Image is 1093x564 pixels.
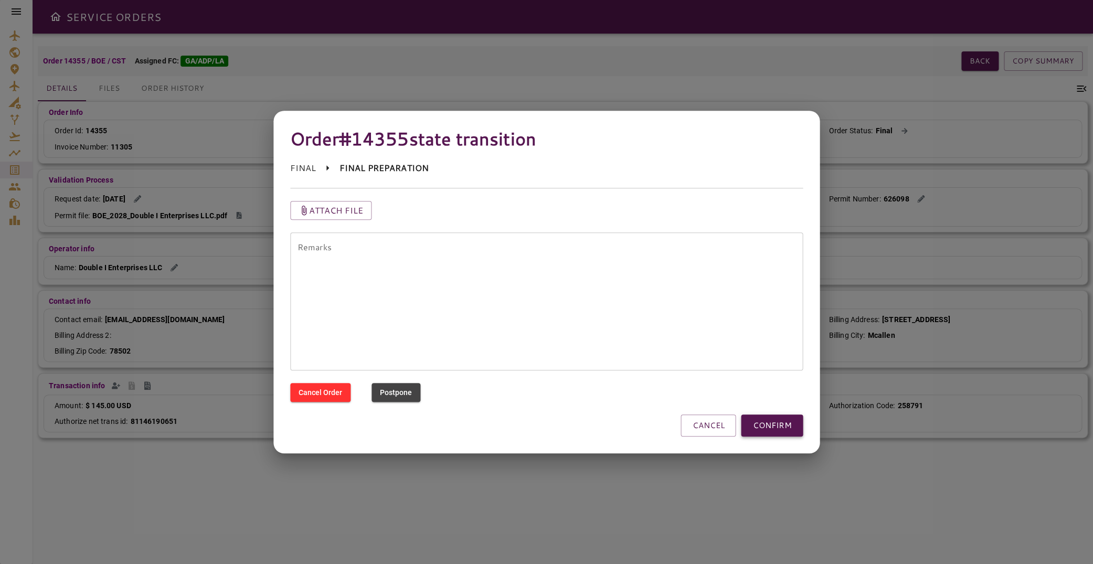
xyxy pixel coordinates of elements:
[309,204,363,217] p: Attach file
[290,127,803,150] h4: Order #14355 state transition
[290,383,351,402] button: Cancel Order
[290,201,372,220] button: Attach file
[372,383,420,402] button: Postpone
[290,162,316,175] p: FINAL
[741,414,803,437] button: CONFIRM
[681,414,736,437] button: CANCEL
[339,162,429,175] p: FINAL PREPARATION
